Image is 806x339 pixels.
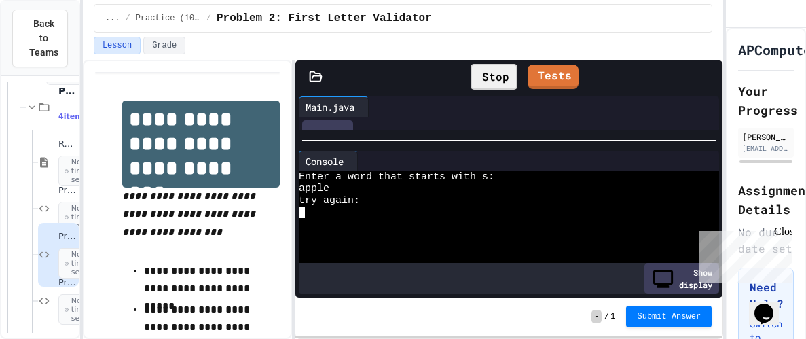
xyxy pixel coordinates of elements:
div: Stop [471,64,517,90]
span: try again: [299,195,360,207]
div: No due date set [738,224,794,257]
h2: Assignment Details [738,181,794,219]
button: Back to Teams [12,10,68,67]
div: Main.java [299,96,369,117]
div: Console [299,151,358,171]
span: Back to Teams [29,17,58,60]
div: Main.java [299,100,361,114]
span: apple [299,183,329,194]
span: Problem 3: Number Guessing Game [58,277,76,289]
span: / [604,311,609,322]
span: - [591,310,602,323]
span: Practice (10 mins) [58,85,76,97]
span: Enter a word that starts with s: [299,171,494,183]
div: [EMAIL_ADDRESS][DOMAIN_NAME] [742,143,790,154]
span: / [206,13,211,24]
button: Submit Answer [626,306,712,327]
div: Console [299,154,350,168]
span: 1 [610,311,615,322]
button: Grade [143,37,185,54]
div: [PERSON_NAME] [742,130,790,143]
span: Problem 1: Password Length Checker [58,185,76,196]
span: Problem 2: First Letter Validator [217,10,432,26]
span: No time set [58,202,98,233]
iframe: chat widget [693,226,792,283]
span: Problem 2: First Letter Validator [58,231,76,243]
div: Chat with us now!Close [5,5,94,86]
iframe: chat widget [749,285,792,325]
span: No time set [58,156,98,187]
span: / [126,13,130,24]
span: No time set [58,294,98,325]
span: 4 items [58,112,87,121]
span: Submit Answer [637,311,701,322]
h2: Your Progress [738,82,794,120]
a: Tests [528,65,579,89]
button: Lesson [94,37,141,54]
span: ... [105,13,120,24]
div: Show display [644,263,719,294]
span: Reference link [58,139,76,150]
span: Practice (10 mins) [136,13,201,24]
span: No time set [58,248,98,279]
